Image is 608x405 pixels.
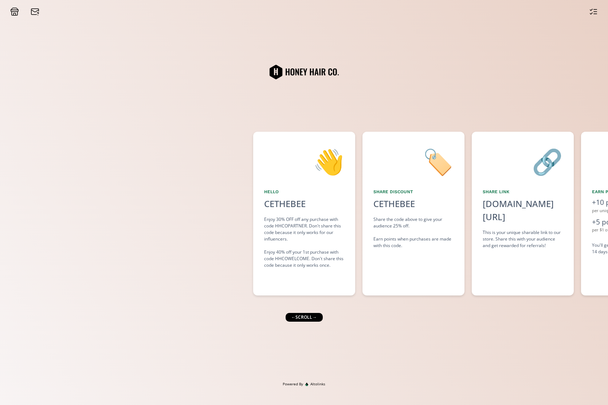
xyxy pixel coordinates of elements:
div: [DOMAIN_NAME][URL] [483,197,563,223]
div: CETHEBEE [373,197,415,210]
div: 🏷️ [373,143,454,180]
div: CETHEBEE [264,197,344,210]
img: QrgWYwbcqp6j [268,54,341,90]
span: Altolinks [310,381,325,387]
div: 🔗 [483,143,563,180]
div: Enjoy 30% OFF off any purchase with code HHCOPARTNER. Don't share this code because it only works... [264,216,344,269]
div: This is your unique sharable link to our store. Share this with your audience and get rewarded fo... [483,229,563,249]
div: Share Discount [373,188,454,195]
img: favicon-32x32.png [305,382,309,386]
div: Share the code above to give your audience 25% off. Earn points when purchases are made with this... [373,216,454,249]
span: Powered By [283,381,303,387]
div: Share Link [483,188,563,195]
div: 👋 [264,143,344,180]
div: ← scroll → [285,313,322,322]
div: Hello [264,188,344,195]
